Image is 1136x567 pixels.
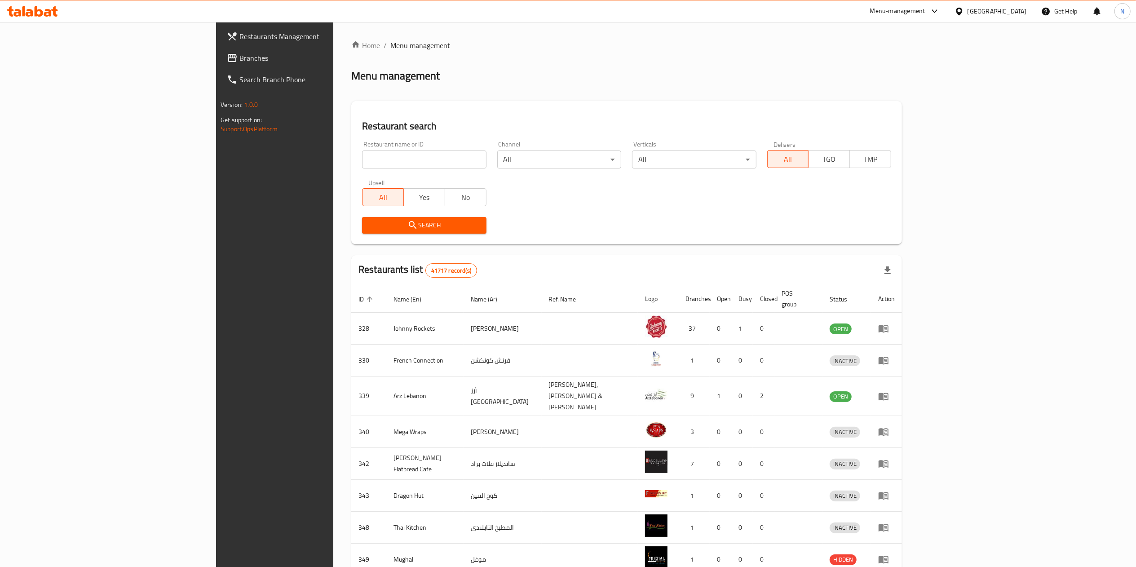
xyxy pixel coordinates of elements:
td: 0 [753,480,774,512]
td: 0 [753,448,774,480]
td: 1 [678,480,710,512]
span: Ref. Name [549,294,588,305]
td: 0 [731,416,753,448]
td: [PERSON_NAME] [464,313,542,345]
label: Upsell [368,179,385,186]
td: [PERSON_NAME] [464,416,542,448]
td: سانديلاز فلات براد [464,448,542,480]
span: INACTIVE [830,459,860,469]
span: Yes [407,191,442,204]
span: INACTIVE [830,427,860,437]
button: Search [362,217,486,234]
div: Menu [878,490,895,501]
span: POS group [782,288,812,310]
img: French Connection [645,347,667,370]
div: Menu [878,458,895,469]
div: OPEN [830,323,852,334]
div: All [632,151,756,168]
span: Status [830,294,859,305]
td: 2 [753,377,774,416]
td: 1 [731,313,753,345]
th: Closed [753,285,774,313]
a: Restaurants Management [220,26,406,47]
span: INACTIVE [830,356,860,366]
td: 0 [710,416,731,448]
th: Action [871,285,902,313]
div: INACTIVE [830,355,860,366]
span: Branches [239,53,398,63]
span: No [449,191,483,204]
span: INACTIVE [830,491,860,501]
span: Version: [221,99,243,111]
span: OPEN [830,324,852,334]
span: TMP [853,153,888,166]
div: Export file [877,260,898,281]
th: Logo [638,285,678,313]
td: 0 [731,480,753,512]
span: Search Branch Phone [239,74,398,85]
button: All [767,150,809,168]
input: Search for restaurant name or ID.. [362,151,486,168]
div: Menu [878,391,895,402]
td: المطبخ التايلندى [464,512,542,544]
span: ID [358,294,376,305]
img: Thai Kitchen [645,514,667,537]
a: Branches [220,47,406,69]
td: 0 [710,512,731,544]
span: N [1120,6,1124,16]
img: Sandella's Flatbread Cafe [645,451,667,473]
td: 1 [678,512,710,544]
span: INACTIVE [830,523,860,533]
td: Arz Lebanon [386,377,464,416]
div: [GEOGRAPHIC_DATA] [968,6,1027,16]
div: INACTIVE [830,427,860,438]
span: All [366,191,400,204]
span: All [771,153,805,166]
td: 1 [710,377,731,416]
td: 9 [678,377,710,416]
span: TGO [812,153,846,166]
button: Yes [403,188,445,206]
img: Mega Wraps [645,419,667,441]
div: Menu-management [870,6,925,17]
img: Arz Lebanon [645,383,667,406]
td: Thai Kitchen [386,512,464,544]
td: Mega Wraps [386,416,464,448]
img: Dragon Hut [645,483,667,505]
td: 0 [753,512,774,544]
nav: breadcrumb [351,40,902,51]
a: Support.OpsPlatform [221,123,278,135]
td: 0 [753,416,774,448]
a: Search Branch Phone [220,69,406,90]
span: 41717 record(s) [426,266,477,275]
div: Total records count [425,263,477,278]
h2: Restaurant search [362,120,891,133]
td: 3 [678,416,710,448]
td: فرنش كونكشن [464,345,542,377]
td: 0 [710,448,731,480]
td: [PERSON_NAME] Flatbread Cafe [386,448,464,480]
span: 1.0.0 [244,99,258,111]
h2: Restaurants list [358,263,477,278]
label: Delivery [774,141,796,147]
span: OPEN [830,391,852,402]
span: Restaurants Management [239,31,398,42]
th: Open [710,285,731,313]
span: Search [369,220,479,231]
td: Johnny Rockets [386,313,464,345]
button: TMP [849,150,891,168]
td: 0 [731,345,753,377]
td: 37 [678,313,710,345]
td: [PERSON_NAME],[PERSON_NAME] & [PERSON_NAME] [542,377,638,416]
td: Dragon Hut [386,480,464,512]
div: Menu [878,554,895,565]
td: 0 [710,345,731,377]
span: HIDDEN [830,554,857,565]
td: 0 [731,448,753,480]
td: 0 [731,377,753,416]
